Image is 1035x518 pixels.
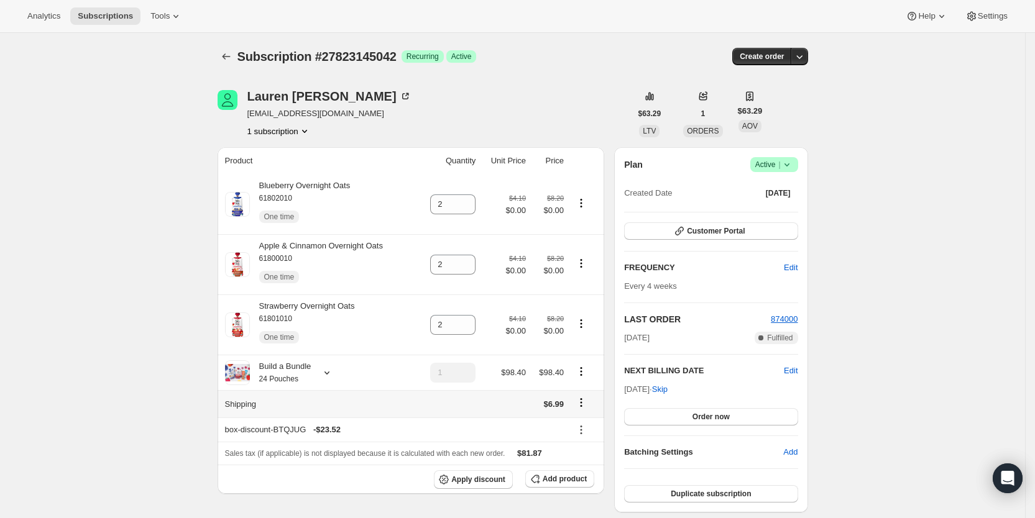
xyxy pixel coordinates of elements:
span: Subscriptions [78,11,133,21]
button: Add [776,442,805,462]
th: Price [530,147,568,175]
button: Edit [784,365,798,377]
span: Help [918,11,935,21]
img: product img [225,312,250,337]
small: $4.10 [509,315,526,322]
span: - $23.52 [313,424,341,436]
span: $6.99 [544,399,564,409]
span: Sales tax (if applicable) is not displayed because it is calculated with each new order. [225,449,505,458]
div: Apple & Cinnamon Overnight Oats [250,240,383,289]
button: Product actions [247,125,311,137]
span: $63.29 [638,109,661,119]
span: [DATE] [766,188,791,198]
button: Product actions [571,365,591,378]
div: box-discount-BTQJUG [225,424,564,436]
small: 61801010 [259,314,292,323]
span: Every 4 weeks [624,281,677,291]
small: $8.20 [547,315,564,322]
button: Product actions [571,257,591,270]
span: Created Date [624,187,672,199]
span: Duplicate subscription [671,489,751,499]
th: Shipping [218,390,418,417]
span: Tools [150,11,170,21]
span: [DATE] · [624,384,668,394]
span: Analytics [27,11,60,21]
span: $0.00 [505,325,526,337]
span: $63.29 [738,105,763,117]
small: $4.10 [509,255,526,262]
span: $0.00 [533,265,564,277]
span: ORDERS [687,127,719,135]
button: Order now [624,408,798,425]
button: Create order [732,48,791,65]
button: Product actions [571,196,591,210]
button: 1 [694,105,713,122]
span: Lauren Farris [218,90,237,110]
th: Quantity [417,147,479,175]
small: $8.20 [547,194,564,202]
span: $98.40 [501,368,526,377]
span: [DATE] [624,332,650,344]
button: Skip [645,379,675,399]
button: [DATE] [758,184,798,202]
div: Strawberry Overnight Oats [250,300,355,350]
span: $81.87 [517,448,542,458]
span: Order now [692,412,730,422]
button: Add product [525,470,594,488]
h6: Batching Settings [624,446,783,458]
span: One time [264,212,295,222]
span: LTV [643,127,656,135]
span: $98.40 [539,368,564,377]
button: Tools [143,7,190,25]
button: 874000 [771,313,798,325]
small: $4.10 [509,194,526,202]
span: Create order [740,52,784,61]
button: Customer Portal [624,222,798,240]
h2: LAST ORDER [624,313,771,325]
span: $0.00 [505,265,526,277]
button: Subscriptions [70,7,140,25]
span: Apply discount [451,475,505,484]
th: Product [218,147,418,175]
span: One time [264,272,295,282]
h2: NEXT BILLING DATE [624,365,784,377]
small: 24 Pouches [259,375,298,383]
div: Build a Bundle [250,360,311,385]
button: Shipping actions [571,396,591,409]
small: 61800010 [259,254,292,263]
button: Help [898,7,955,25]
div: Open Intercom Messenger [993,463,1023,493]
span: Active [451,52,472,61]
button: Subscriptions [218,48,235,65]
img: product img [225,192,250,217]
small: $8.20 [547,255,564,262]
small: 61802010 [259,194,292,202]
a: 874000 [771,314,798,324]
img: product img [225,252,250,277]
div: Lauren [PERSON_NAME] [247,90,412,102]
h2: FREQUENCY [624,261,784,274]
span: $0.00 [533,325,564,337]
h2: Plan [624,158,643,171]
span: Add product [543,474,587,484]
span: [EMAIL_ADDRESS][DOMAIN_NAME] [247,107,412,120]
button: Apply discount [434,470,513,489]
span: $0.00 [533,204,564,217]
span: | [778,160,780,170]
span: One time [264,332,295,342]
span: Recurring [407,52,439,61]
span: Active [755,158,793,171]
span: AOV [742,122,758,130]
span: 1 [701,109,706,119]
span: Add [783,446,798,458]
button: Settings [958,7,1015,25]
button: Product actions [571,317,591,330]
span: Fulfilled [767,333,793,343]
span: Skip [652,383,668,396]
button: Edit [776,258,805,278]
span: $0.00 [505,204,526,217]
div: Blueberry Overnight Oats [250,179,351,229]
button: Duplicate subscription [624,485,798,502]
